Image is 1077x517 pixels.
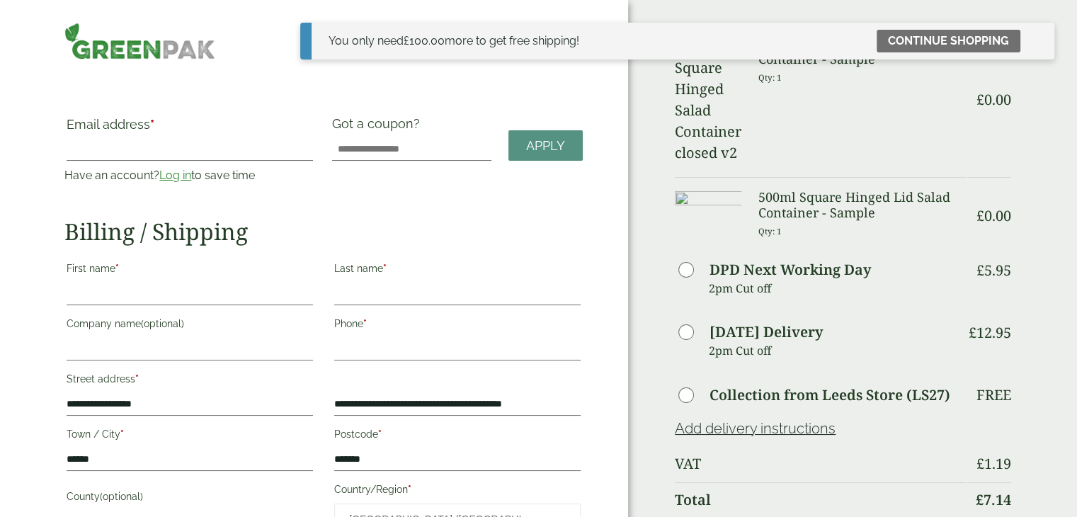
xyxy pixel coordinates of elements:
[710,388,950,402] label: Collection from Leeds Store (LS27)
[363,318,367,329] abbr: required
[67,314,313,338] label: Company name
[976,387,1011,404] p: Free
[64,218,583,245] h2: Billing / Shipping
[383,263,387,274] abbr: required
[100,491,143,502] span: (optional)
[758,72,782,83] small: Qty: 1
[508,130,583,161] a: Apply
[877,30,1020,52] a: Continue shopping
[115,263,119,274] abbr: required
[334,314,581,338] label: Phone
[159,169,191,182] a: Log in
[378,428,382,440] abbr: required
[67,369,313,393] label: Street address
[150,117,154,132] abbr: required
[976,454,1011,473] bdi: 1.19
[334,424,581,448] label: Postcode
[404,34,409,47] span: £
[135,373,139,385] abbr: required
[67,258,313,283] label: First name
[334,479,581,504] label: Country/Region
[120,428,124,440] abbr: required
[675,482,966,517] th: Total
[758,190,966,220] h3: 500ml Square Hinged Lid Salad Container - Sample
[64,23,215,59] img: GreenPak Supplies
[675,36,741,164] img: 250ml Square Hinged Salad Container closed v2
[526,138,565,154] span: Apply
[976,261,1011,280] bdi: 5.95
[976,261,984,280] span: £
[709,340,966,361] p: 2pm Cut off
[976,490,984,509] span: £
[67,487,313,511] label: County
[334,258,581,283] label: Last name
[675,420,836,437] a: Add delivery instructions
[976,90,1011,109] bdi: 0.00
[141,318,184,329] span: (optional)
[67,118,313,138] label: Email address
[710,263,871,277] label: DPD Next Working Day
[67,424,313,448] label: Town / City
[408,484,411,495] abbr: required
[976,206,984,225] span: £
[332,116,426,138] label: Got a coupon?
[976,90,984,109] span: £
[758,226,782,237] small: Qty: 1
[64,167,315,184] p: Have an account? to save time
[710,325,823,339] label: [DATE] Delivery
[329,33,579,50] div: You only need more to get free shipping!
[675,447,966,481] th: VAT
[976,490,1011,509] bdi: 7.14
[709,278,966,299] p: 2pm Cut off
[976,454,984,473] span: £
[969,323,1011,342] bdi: 12.95
[969,323,976,342] span: £
[404,34,445,47] span: 100.00
[976,206,1011,225] bdi: 0.00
